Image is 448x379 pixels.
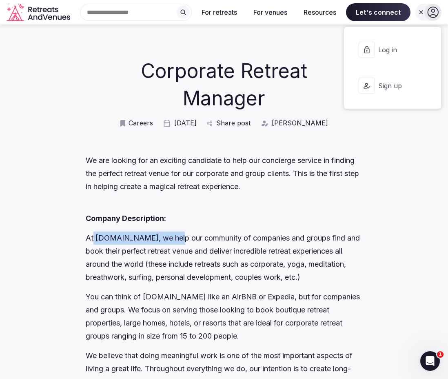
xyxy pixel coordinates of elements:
button: Sign up [350,69,435,102]
button: For venues [247,3,294,21]
span: Log in [378,45,417,54]
p: At [DOMAIN_NAME], we help our community of companies and groups find and book their perfect retre... [86,232,363,284]
button: Resources [297,3,343,21]
h1: Corporate Retreat Manager [103,57,345,112]
a: Careers [120,118,153,127]
strong: Company Description: [86,214,166,223]
svg: Retreats and Venues company logo [7,3,72,22]
span: Let's connect [346,3,410,21]
a: [PERSON_NAME] [260,118,328,127]
iframe: Intercom live chat [420,351,440,371]
button: For retreats [195,3,244,21]
span: Sign up [378,81,417,90]
button: Log in [350,33,435,66]
a: Visit the homepage [7,3,72,22]
p: You can think of [DOMAIN_NAME] like an AirBNB or Expedia, but for companies and groups. We focus ... [86,290,363,343]
p: We are looking for an exciting candidate to help our concierge service in finding the perfect ret... [86,154,363,193]
span: Careers [129,118,153,127]
span: [PERSON_NAME] [272,118,328,127]
span: Share post [216,118,251,127]
span: 1 [437,351,444,358]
